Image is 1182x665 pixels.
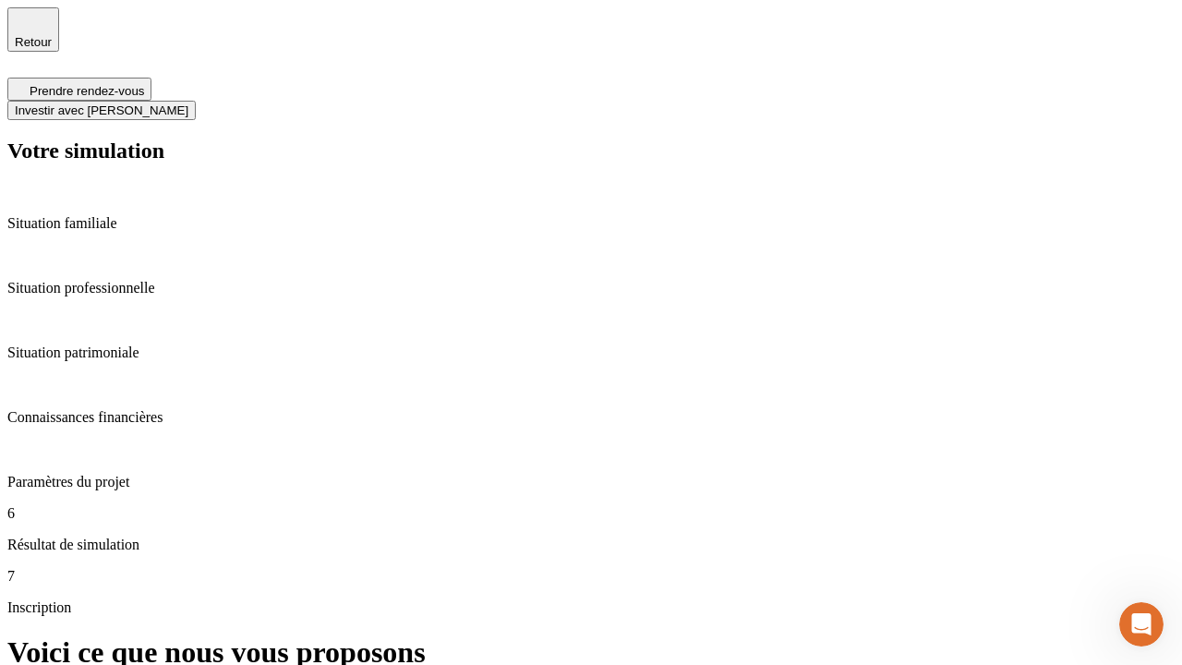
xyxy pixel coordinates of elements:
[7,101,196,120] button: Investir avec [PERSON_NAME]
[7,409,1175,426] p: Connaissances financières
[7,537,1175,553] p: Résultat de simulation
[7,474,1175,490] p: Paramètres du projet
[7,78,151,101] button: Prendre rendez-vous
[30,84,144,98] span: Prendre rendez-vous
[1119,602,1164,647] iframe: Intercom live chat
[7,505,1175,522] p: 6
[7,7,59,52] button: Retour
[7,599,1175,616] p: Inscription
[7,139,1175,163] h2: Votre simulation
[7,345,1175,361] p: Situation patrimoniale
[7,568,1175,585] p: 7
[7,215,1175,232] p: Situation familiale
[15,103,188,117] span: Investir avec [PERSON_NAME]
[7,280,1175,296] p: Situation professionnelle
[15,35,52,49] span: Retour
